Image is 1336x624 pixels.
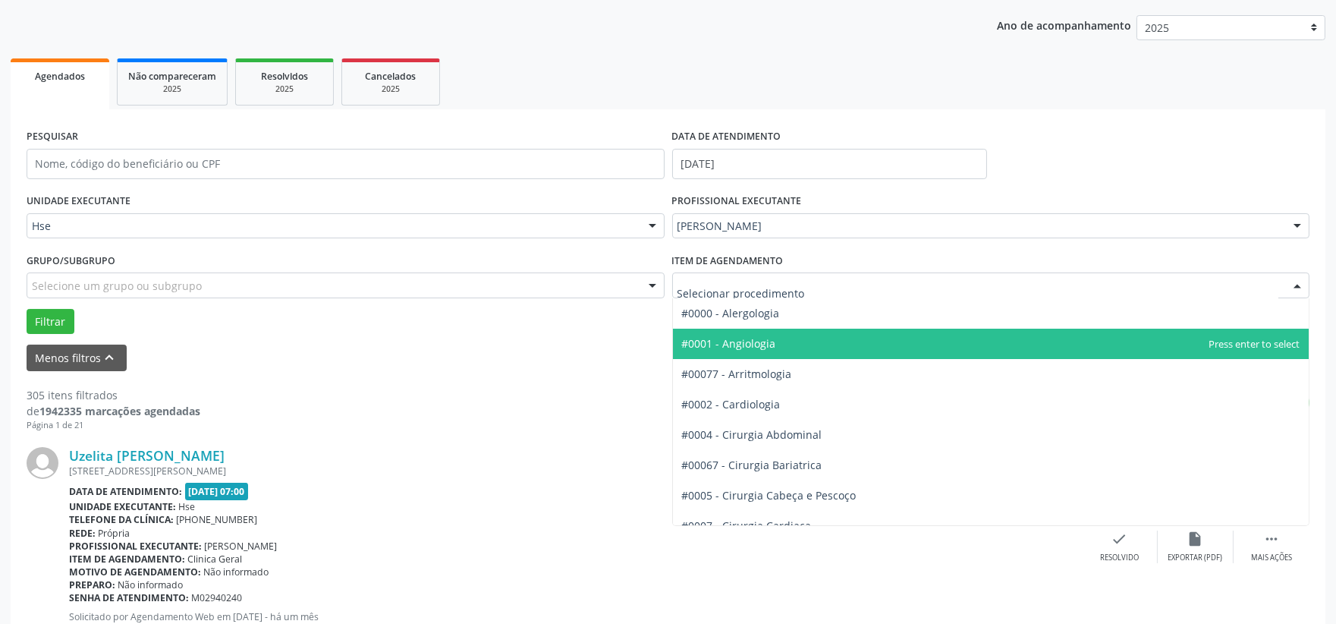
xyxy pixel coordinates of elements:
[188,553,243,566] span: Clinica Geral
[39,404,200,418] strong: 1942335 marcações agendadas
[69,447,225,464] a: Uzelita [PERSON_NAME]
[353,84,429,95] div: 2025
[27,149,665,179] input: Nome, código do beneficiário ou CPF
[672,249,784,273] label: Item de agendamento
[682,427,822,442] span: #0004 - Cirurgia Abdominal
[69,513,174,526] b: Telefone da clínica:
[1111,531,1128,547] i: check
[69,465,1082,477] div: [STREET_ADDRESS][PERSON_NAME]
[99,527,130,540] span: Própria
[27,249,115,273] label: Grupo/Subgrupo
[997,15,1131,34] p: Ano de acompanhamento
[35,70,85,83] span: Agendados
[204,566,269,578] span: Não informado
[205,540,278,553] span: [PERSON_NAME]
[27,447,58,479] img: img
[69,527,96,540] b: Rede:
[1263,531,1280,547] i: 
[177,513,258,526] span: [PHONE_NUMBER]
[261,70,308,83] span: Resolvidos
[69,485,182,498] b: Data de atendimento:
[27,345,127,371] button: Menos filtroskeyboard_arrow_up
[677,219,1279,234] span: [PERSON_NAME]
[27,419,200,432] div: Página 1 de 21
[128,84,216,95] div: 2025
[128,70,216,83] span: Não compareceram
[69,553,185,566] b: Item de agendamento:
[672,190,802,213] label: PROFISSIONAL EXECUTANTE
[185,483,249,500] span: [DATE] 07:00
[677,278,1279,308] input: Selecionar procedimento
[27,190,130,213] label: UNIDADE EXECUTANTE
[27,403,200,419] div: de
[682,397,781,411] span: #0002 - Cardiologia
[682,518,812,533] span: #0007 - Cirurgia Cardiaca
[366,70,417,83] span: Cancelados
[1187,531,1204,547] i: insert_drive_file
[682,367,792,381] span: #00077 - Arritmologia
[247,84,322,95] div: 2025
[69,591,189,604] b: Senha de atendimento:
[1100,553,1139,563] div: Resolvido
[69,500,176,513] b: Unidade executante:
[27,125,78,149] label: PESQUISAR
[32,219,633,234] span: Hse
[118,578,184,591] span: Não informado
[682,458,822,472] span: #00067 - Cirurgia Bariatrica
[69,578,115,591] b: Preparo:
[69,566,201,578] b: Motivo de agendamento:
[1168,553,1223,563] div: Exportar (PDF)
[672,125,781,149] label: DATA DE ATENDIMENTO
[27,309,74,335] button: Filtrar
[672,149,987,179] input: Selecione um intervalo
[179,500,196,513] span: Hse
[682,336,776,351] span: #0001 - Angiologia
[27,387,200,403] div: 305 itens filtrados
[682,306,780,320] span: #0000 - Alergologia
[102,349,118,366] i: keyboard_arrow_up
[192,591,243,604] span: M02940240
[682,488,857,503] span: #0005 - Cirurgia Cabeça e Pescoço
[32,278,202,294] span: Selecione um grupo ou subgrupo
[1251,553,1292,563] div: Mais ações
[69,540,202,553] b: Profissional executante:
